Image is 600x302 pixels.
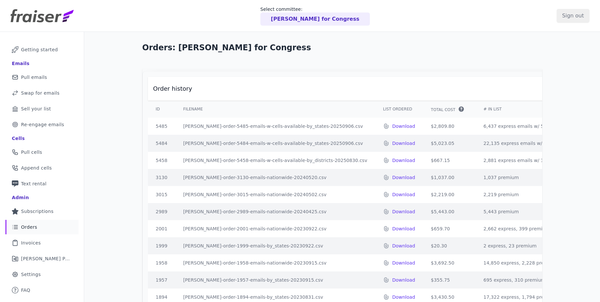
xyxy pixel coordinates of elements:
td: $2,219.00 [423,186,476,203]
a: Settings [5,267,79,282]
a: Text rental [5,176,79,191]
td: [PERSON_NAME]-order-2001-emails-nationwide-20230922.csv [175,220,375,237]
span: Total Cost [431,107,456,112]
a: Download [392,208,415,215]
td: $5,443.00 [423,203,476,220]
td: $667.15 [423,152,476,169]
span: Pull cells [21,149,42,155]
div: Emails [12,60,30,67]
td: 1958 [148,254,176,271]
td: 5485 [148,118,176,135]
a: Getting started [5,42,79,57]
a: FAQ [5,283,79,297]
a: Download [392,294,415,300]
td: 2001 [148,220,176,237]
th: Filename [175,101,375,118]
th: List Ordered [375,101,423,118]
span: FAQ [21,287,30,293]
a: Download [392,140,415,147]
td: $3,692.50 [423,254,476,271]
a: Select committee: [PERSON_NAME] for Congress [260,6,370,26]
a: Invoices [5,236,79,250]
td: [PERSON_NAME]-order-5458-emails-w-cells-available-by_districts-20250830.csv [175,152,375,169]
td: 3015 [148,186,176,203]
td: 5458 [148,152,176,169]
td: 2989 [148,203,176,220]
td: [PERSON_NAME]-order-1957-emails-by_states-20230915.csv [175,271,375,289]
h1: Orders: [PERSON_NAME] for Congress [142,42,542,53]
a: Pull emails [5,70,79,84]
div: Admin [12,194,29,201]
span: Settings [21,271,41,278]
a: Sell your list [5,102,79,116]
span: Swap for emails [21,90,60,96]
td: $5,023.05 [423,135,476,152]
span: Pull emails [21,74,47,81]
td: [PERSON_NAME]-order-1958-emails-nationwide-20230915.csv [175,254,375,271]
span: Invoices [21,240,41,246]
span: Text rental [21,180,47,187]
p: Select committee: [260,6,370,12]
a: Re-engage emails [5,117,79,132]
td: $355.75 [423,271,476,289]
span: Sell your list [21,105,51,112]
p: [PERSON_NAME] for Congress [271,15,359,23]
td: $659.70 [423,220,476,237]
td: $1,037.00 [423,169,476,186]
td: [PERSON_NAME]-order-3015-emails-nationwide-20240502.csv [175,186,375,203]
a: Swap for emails [5,86,79,100]
input: Sign out [557,9,589,23]
a: Download [392,225,415,232]
img: Fraiser Logo [11,9,74,22]
td: 3130 [148,169,176,186]
a: Download [392,191,415,198]
a: Subscriptions [5,204,79,219]
td: [PERSON_NAME]-order-5485-emails-w-cells-available-by_states-20250906.csv [175,118,375,135]
a: [PERSON_NAME] Performance [5,251,79,266]
td: 5484 [148,135,176,152]
a: Append cells [5,161,79,175]
div: Cells [12,135,25,142]
a: Orders [5,220,79,234]
span: Append cells [21,165,52,171]
td: 1999 [148,237,176,254]
span: Re-engage emails [21,121,64,128]
td: [PERSON_NAME]-order-5484-emails-w-cells-available-by_states-20250906.csv [175,135,375,152]
span: Subscriptions [21,208,54,215]
a: Pull cells [5,145,79,159]
span: [PERSON_NAME] Performance [21,255,71,262]
a: Download [392,157,415,164]
a: Download [392,174,415,181]
a: Download [392,243,415,249]
td: $20.30 [423,237,476,254]
th: ID [148,101,176,118]
td: $2,809.80 [423,118,476,135]
td: [PERSON_NAME]-order-1999-emails-by_states-20230922.csv [175,237,375,254]
span: Getting started [21,46,58,53]
td: [PERSON_NAME]-order-2989-emails-nationwide-20240425.csv [175,203,375,220]
a: Download [392,123,415,129]
a: Download [392,277,415,283]
span: Orders [21,224,37,230]
a: Download [392,260,415,266]
td: [PERSON_NAME]-order-3130-emails-nationwide-20240520.csv [175,169,375,186]
td: 1957 [148,271,176,289]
